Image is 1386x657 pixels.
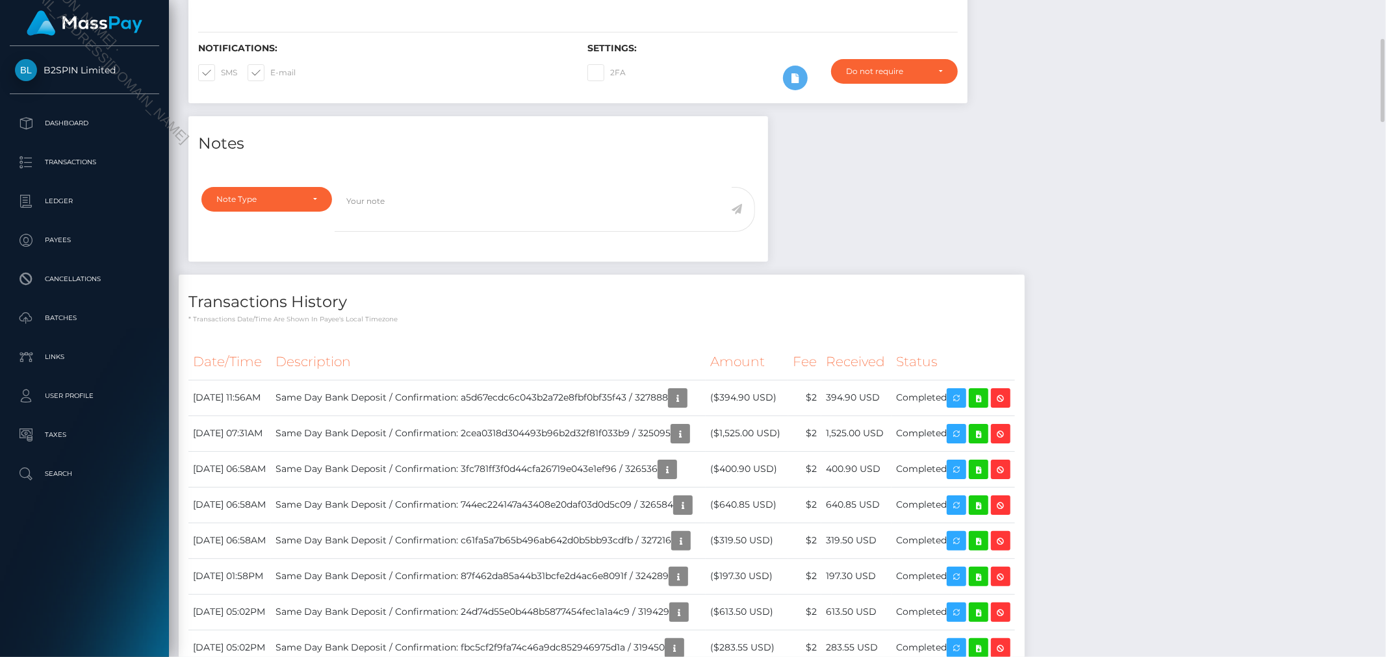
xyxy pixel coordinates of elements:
td: Completed [892,380,1015,415]
a: Search [10,458,159,490]
div: Do not require [846,66,928,77]
td: [DATE] 01:58PM [188,558,271,594]
p: User Profile [15,386,154,406]
p: * Transactions date/time are shown in payee's local timezone [188,314,1015,324]
div: Note Type [216,194,302,205]
button: Do not require [831,59,958,84]
td: Completed [892,415,1015,451]
a: Dashboard [10,107,159,140]
td: 197.30 USD [821,558,892,594]
td: 613.50 USD [821,594,892,630]
td: ($1,525.00 USD) [706,415,788,451]
a: Taxes [10,419,159,451]
h6: Notifications: [198,43,568,54]
th: Date/Time [188,344,271,380]
p: Taxes [15,425,154,445]
td: $2 [788,487,821,523]
td: [DATE] 05:02PM [188,594,271,630]
td: Completed [892,487,1015,523]
p: Cancellations [15,269,154,289]
td: Same Day Bank Deposit / Confirmation: 24d74d55e0b448b5877454fec1a1a4c9 / 319429 [271,594,706,630]
td: [DATE] 11:56AM [188,380,271,415]
td: [DATE] 06:58AM [188,451,271,487]
td: Same Day Bank Deposit / Confirmation: 3fc781ff3f0d44cfa26719e043e1ef96 / 326536 [271,451,706,487]
h4: Notes [198,132,758,155]
td: $2 [788,380,821,415]
td: 319.50 USD [821,523,892,558]
td: $2 [788,594,821,630]
td: Completed [892,558,1015,594]
p: Search [15,464,154,484]
th: Amount [706,344,788,380]
td: ($640.85 USD) [706,487,788,523]
th: Received [821,344,892,380]
td: Same Day Bank Deposit / Confirmation: 87f462da85a44b31bcfe2d4ac6e8091f / 324289 [271,558,706,594]
span: B2SPIN Limited [10,64,159,76]
img: B2SPIN Limited [15,59,37,81]
label: 2FA [587,64,626,81]
td: Completed [892,594,1015,630]
td: 400.90 USD [821,451,892,487]
a: Cancellations [10,263,159,295]
td: ($197.30 USD) [706,558,788,594]
img: MassPay Logo [27,10,142,36]
td: 1,525.00 USD [821,415,892,451]
p: Ledger [15,192,154,211]
th: Status [892,344,1015,380]
a: Payees [10,224,159,256]
a: User Profile [10,380,159,412]
td: 394.90 USD [821,380,892,415]
h6: Settings: [587,43,957,54]
td: Same Day Bank Deposit / Confirmation: 2cea0318d304493b96b2d32f81f033b9 / 325095 [271,415,706,451]
p: Batches [15,308,154,328]
label: SMS [198,64,237,81]
p: Dashboard [15,114,154,133]
td: Same Day Bank Deposit / Confirmation: 744ec224147a43408e20daf03d0d5c09 / 326584 [271,487,706,523]
td: ($394.90 USD) [706,380,788,415]
td: Same Day Bank Deposit / Confirmation: c61fa5a7b65b496ab642d0b5bb93cdfb / 327216 [271,523,706,558]
th: Description [271,344,706,380]
p: Payees [15,230,154,250]
td: ($319.50 USD) [706,523,788,558]
a: Ledger [10,185,159,217]
th: Fee [788,344,821,380]
label: E-mail [248,64,296,81]
p: Transactions [15,153,154,172]
a: Links [10,341,159,373]
td: [DATE] 06:58AM [188,487,271,523]
td: $2 [788,451,821,487]
button: Note Type [201,187,332,212]
td: Completed [892,451,1015,487]
td: Same Day Bank Deposit / Confirmation: a5d67ecdc6c043b2a72e8fbf0bf35f43 / 327888 [271,380,706,415]
a: Transactions [10,146,159,179]
td: Completed [892,523,1015,558]
td: ($400.90 USD) [706,451,788,487]
td: ($613.50 USD) [706,594,788,630]
td: $2 [788,558,821,594]
p: Links [15,347,154,367]
h4: Transactions History [188,291,1015,314]
td: $2 [788,523,821,558]
td: [DATE] 06:58AM [188,523,271,558]
a: Batches [10,302,159,334]
td: 640.85 USD [821,487,892,523]
td: $2 [788,415,821,451]
td: [DATE] 07:31AM [188,415,271,451]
